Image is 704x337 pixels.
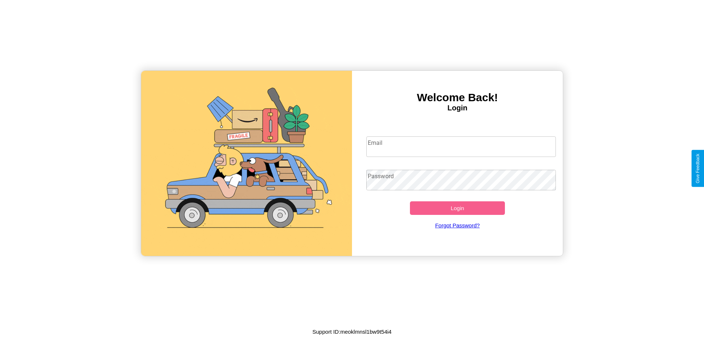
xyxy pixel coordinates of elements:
[141,71,352,256] img: gif
[363,215,553,236] a: Forgot Password?
[352,104,563,112] h4: Login
[695,154,700,183] div: Give Feedback
[352,91,563,104] h3: Welcome Back!
[410,201,505,215] button: Login
[312,327,392,337] p: Support ID: meoklmnsl1bw9t54i4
